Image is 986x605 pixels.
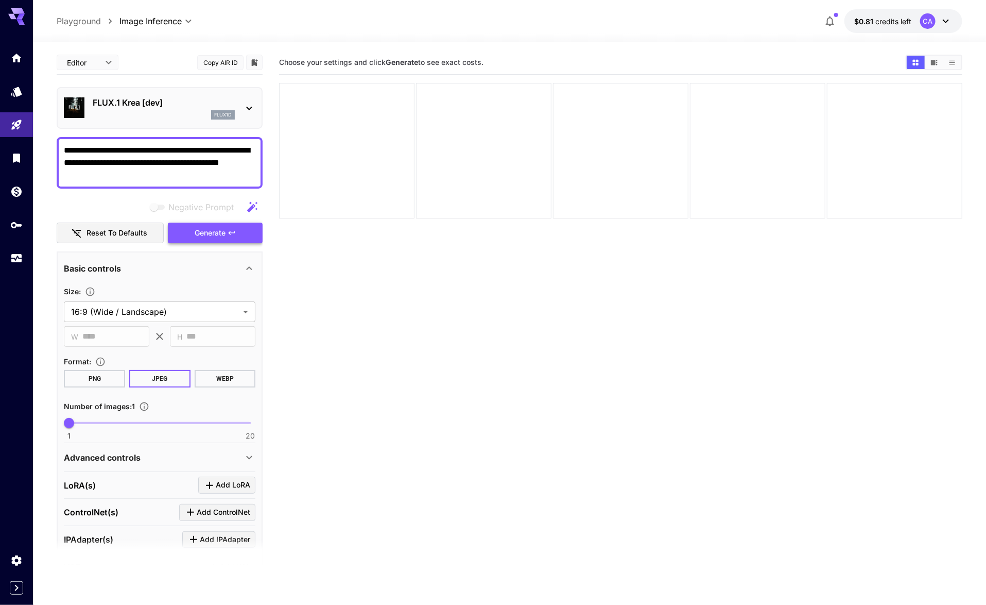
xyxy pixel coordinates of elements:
button: PNG [64,370,125,388]
button: $0.80686CA [844,9,962,33]
div: Home [10,52,23,64]
button: JPEG [129,370,191,388]
span: $0.81 [855,17,876,26]
div: Library [10,152,23,164]
span: Add ControlNet [197,506,250,519]
p: ControlNet(s) [64,506,118,518]
span: Negative prompts are not compatible with the selected model. [148,200,242,213]
p: Basic controls [64,262,121,275]
button: Choose the file format for the output image. [91,357,110,367]
button: Click to add LoRA [198,477,255,494]
p: FLUX.1 Krea [dev] [93,96,235,109]
span: W [71,331,78,343]
div: Show images in grid viewShow images in video viewShow images in list view [906,55,962,70]
span: Image Inference [119,15,182,27]
button: Specify how many images to generate in a single request. Each image generation will be charged se... [135,401,153,412]
p: flux1d [214,111,232,119]
button: Adjust the dimensions of the generated image by specifying its width and height in pixels, or sel... [81,287,99,297]
button: Show images in list view [943,56,961,69]
button: Add to library [250,56,259,69]
div: Wallet [10,185,23,198]
div: Advanced controls [64,445,255,470]
div: Models [10,85,23,98]
button: Expand sidebar [10,581,23,595]
div: Basic controls [64,256,255,281]
span: Number of images : 1 [64,402,135,411]
button: Click to add ControlNet [179,504,255,521]
div: Settings [10,554,23,567]
span: Format : [64,357,91,366]
button: Show images in video view [925,56,943,69]
span: Add LoRA [216,479,250,492]
div: FLUX.1 Krea [dev]flux1d [64,92,255,124]
div: CA [920,13,936,29]
button: Reset to defaults [57,223,164,244]
span: 1 [67,431,71,441]
button: WEBP [195,370,256,388]
span: Editor [67,57,99,68]
span: Choose your settings and click to see exact costs. [279,58,483,66]
button: Generate [168,223,263,244]
span: H [177,331,182,343]
button: Copy AIR ID [197,55,244,70]
button: Show images in grid view [907,56,925,69]
div: API Keys [10,219,23,231]
a: Playground [57,15,101,27]
b: Generate [386,58,418,66]
span: Add IPAdapter [200,533,250,546]
button: Click to add IPAdapter [182,531,255,548]
div: $0.80686 [855,16,912,27]
p: LoRA(s) [64,479,96,492]
span: Size : [64,287,81,296]
span: Generate [195,227,226,240]
p: Advanced controls [64,451,141,464]
p: IPAdapter(s) [64,533,113,546]
span: Negative Prompt [168,201,234,213]
span: credits left [876,17,912,26]
span: 16:9 (Wide / Landscape) [71,306,239,318]
span: 20 [246,431,255,441]
nav: breadcrumb [57,15,119,27]
div: Usage [10,252,23,265]
div: Playground [10,119,23,131]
